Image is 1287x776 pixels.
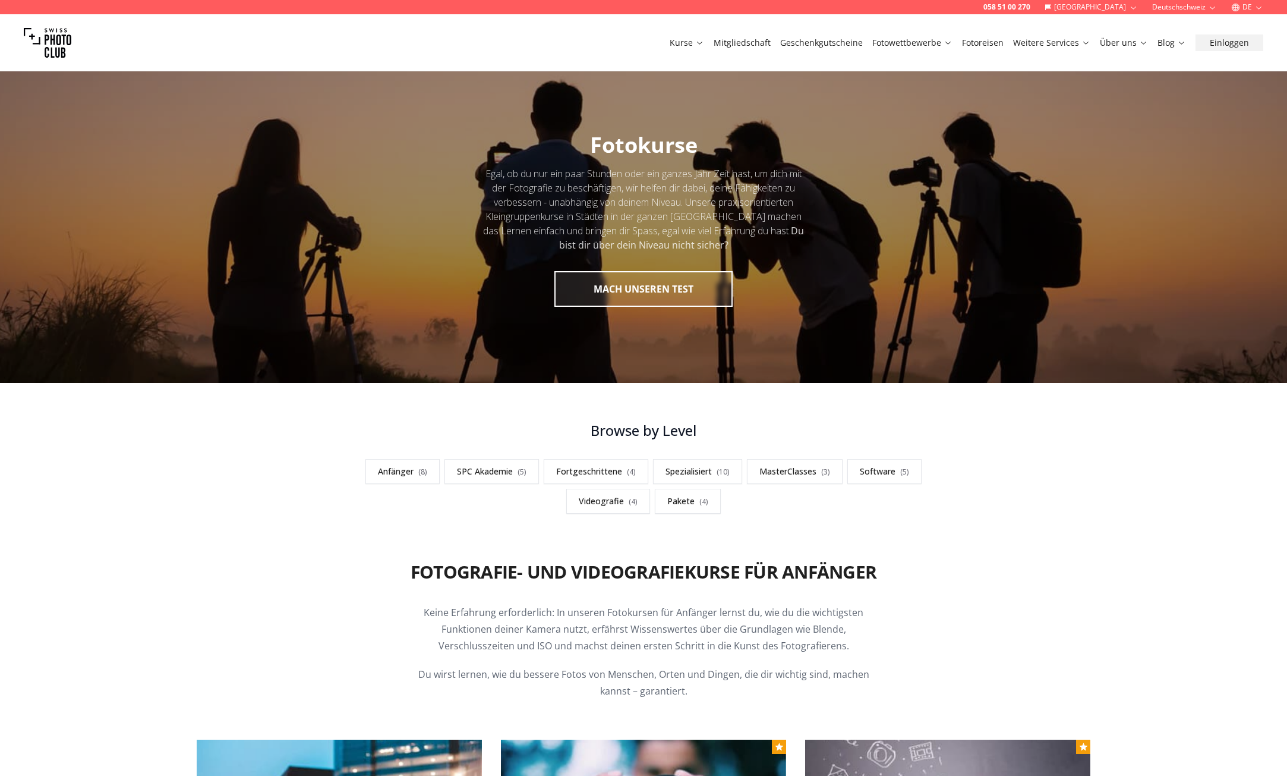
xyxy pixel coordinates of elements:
a: Software(5) [847,459,922,484]
a: SPC Akademie(5) [444,459,539,484]
a: Geschenkgutscheine [780,37,863,49]
div: Egal, ob du nur ein paar Stunden oder ein ganzes Jahr Zeit hast, um dich mit der Fotografie zu be... [482,166,805,252]
span: ( 4 ) [699,497,708,507]
button: MACH UNSEREN TEST [554,271,733,307]
a: 058 51 00 270 [983,2,1030,12]
h2: Fotografie- und Videografiekurse für Anfänger [411,561,876,583]
a: Fortgeschrittene(4) [544,459,648,484]
a: Mitgliedschaft [714,37,771,49]
span: ( 4 ) [627,467,636,477]
button: Fotowettbewerbe [868,34,957,51]
span: ( 5 ) [900,467,909,477]
button: Mitgliedschaft [709,34,775,51]
button: Geschenkgutscheine [775,34,868,51]
p: Keine Erfahrung erforderlich: In unseren Fotokursen für Anfänger lernst du, wie du die wichtigste... [415,604,872,654]
a: Pakete(4) [655,489,721,514]
span: ( 5 ) [518,467,526,477]
button: Kurse [665,34,709,51]
span: ( 3 ) [821,467,830,477]
a: Blog [1157,37,1186,49]
a: Fotowettbewerbe [872,37,952,49]
button: Blog [1153,34,1191,51]
h3: Browse by Level [349,421,938,440]
span: Fotokurse [590,130,698,159]
button: Einloggen [1195,34,1263,51]
button: Fotoreisen [957,34,1008,51]
a: Kurse [670,37,704,49]
span: ( 10 ) [717,467,730,477]
span: ( 4 ) [629,497,638,507]
img: Swiss photo club [24,19,71,67]
a: Anfänger(8) [365,459,440,484]
a: Über uns [1100,37,1148,49]
button: Über uns [1095,34,1153,51]
p: Du wirst lernen, wie du bessere Fotos von Menschen, Orten und Dingen, die dir wichtig sind, mache... [415,666,872,699]
a: Videografie(4) [566,489,650,514]
a: MasterClasses(3) [747,459,843,484]
button: Weitere Services [1008,34,1095,51]
span: ( 8 ) [418,467,427,477]
a: Weitere Services [1013,37,1090,49]
a: Fotoreisen [962,37,1004,49]
a: Spezialisiert(10) [653,459,742,484]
